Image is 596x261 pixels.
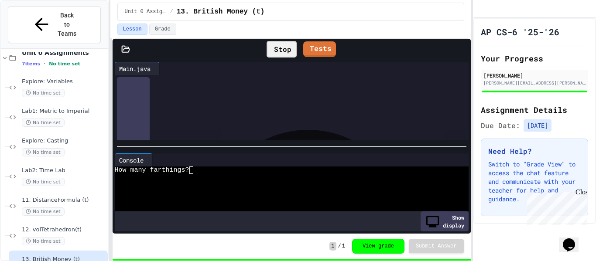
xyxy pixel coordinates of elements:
[421,211,469,231] div: Show display
[115,153,153,166] div: Console
[22,78,106,85] span: Explore: Variables
[115,166,189,174] span: How many farthings?
[352,239,404,254] button: View grade
[22,49,106,57] span: Unit 0 Assignments
[149,24,176,35] button: Grade
[22,178,65,186] span: No time set
[115,156,148,165] div: Console
[22,119,65,127] span: No time set
[22,226,106,234] span: 12. volTetrahedron(t)
[524,119,551,132] span: [DATE]
[524,188,587,225] iframe: chat widget
[3,3,60,55] div: Chat with us now!Close
[22,237,65,245] span: No time set
[22,207,65,216] span: No time set
[49,61,80,67] span: No time set
[22,148,65,156] span: No time set
[488,160,581,203] p: Switch to "Grade View" to access the chat feature and communicate with your teacher for help and ...
[559,226,587,252] iframe: chat widget
[57,11,77,38] span: Back to Teams
[22,167,106,174] span: Lab2: Time Lab
[342,243,345,250] span: 1
[22,137,106,145] span: Explore: Casting
[481,26,559,38] h1: AP CS-6 '25-'26
[22,197,106,204] span: 11. DistanceFormula (t)
[329,242,336,251] span: 1
[8,6,101,43] button: Back to Teams
[481,104,588,116] h2: Assignment Details
[117,24,147,35] button: Lesson
[115,64,155,73] div: Main.java
[115,62,160,75] div: Main.java
[303,41,336,57] a: Tests
[267,41,297,58] div: Stop
[409,239,464,253] button: Submit Answer
[125,8,167,15] span: Unit 0 Assignments
[22,61,40,67] span: 7 items
[177,7,265,17] span: 13. British Money (t)
[416,243,457,250] span: Submit Answer
[483,71,586,79] div: [PERSON_NAME]
[488,146,581,156] h3: Need Help?
[481,120,520,131] span: Due Date:
[22,89,65,97] span: No time set
[481,52,588,64] h2: Your Progress
[44,60,45,67] span: •
[483,80,586,86] div: [PERSON_NAME][EMAIL_ADDRESS][PERSON_NAME][DOMAIN_NAME]
[170,8,173,15] span: /
[338,243,341,250] span: /
[22,108,106,115] span: Lab1: Metric to Imperial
